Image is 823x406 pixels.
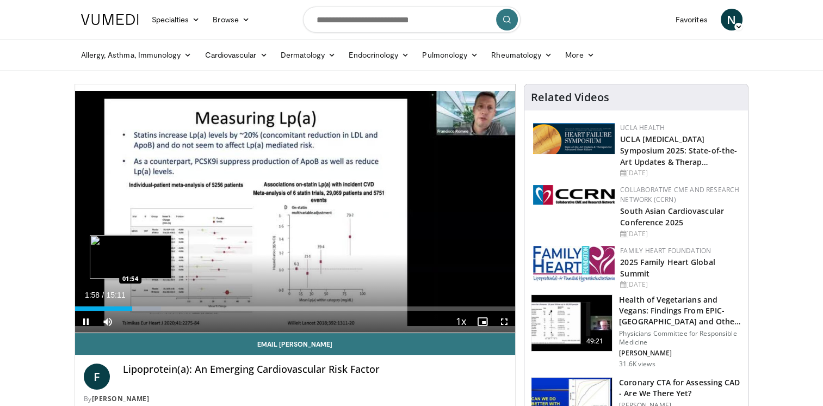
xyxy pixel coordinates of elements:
img: 96363db5-6b1b-407f-974b-715268b29f70.jpeg.150x105_q85_autocrop_double_scale_upscale_version-0.2.jpg [533,246,615,282]
button: Enable picture-in-picture mode [472,311,493,333]
a: Favorites [669,9,714,30]
p: 31.6K views [619,360,655,368]
div: [DATE] [620,168,739,178]
a: UCLA Health [620,123,665,132]
img: a04ee3ba-8487-4636-b0fb-5e8d268f3737.png.150x105_q85_autocrop_double_scale_upscale_version-0.2.png [533,185,615,205]
p: [PERSON_NAME] [619,349,741,358]
span: 49:21 [582,336,608,347]
h3: Coronary CTA for Assessing CAD - Are We There Yet? [619,377,741,399]
a: Email [PERSON_NAME] [75,333,516,355]
a: [PERSON_NAME] [92,394,150,403]
a: Cardiovascular [198,44,274,66]
a: Browse [206,9,256,30]
img: 606f2b51-b844-428b-aa21-8c0c72d5a896.150x105_q85_crop-smart_upscale.jpg [531,295,612,352]
a: Dermatology [274,44,343,66]
button: Mute [97,311,119,333]
a: 49:21 Health of Vegetarians and Vegans: Findings From EPIC-[GEOGRAPHIC_DATA] and Othe… Physicians... [531,294,741,368]
button: Pause [75,311,97,333]
a: Collaborative CME and Research Network (CCRN) [620,185,739,204]
button: Fullscreen [493,311,515,333]
input: Search topics, interventions [303,7,521,33]
a: Pulmonology [416,44,485,66]
span: 15:11 [106,291,125,299]
a: F [84,364,110,390]
a: Endocrinology [342,44,416,66]
img: 0682476d-9aca-4ba2-9755-3b180e8401f5.png.150x105_q85_autocrop_double_scale_upscale_version-0.2.png [533,123,615,154]
a: Family Heart Foundation [620,246,711,255]
a: N [721,9,742,30]
h3: Health of Vegetarians and Vegans: Findings From EPIC-[GEOGRAPHIC_DATA] and Othe… [619,294,741,327]
video-js: Video Player [75,84,516,333]
div: [DATE] [620,280,739,290]
a: Rheumatology [485,44,559,66]
h4: Related Videos [531,91,609,104]
span: 1:58 [85,291,100,299]
div: [DATE] [620,229,739,239]
a: 2025 Family Heart Global Summit [620,257,715,279]
img: image.jpeg [90,235,171,279]
img: VuMedi Logo [81,14,139,25]
a: More [559,44,601,66]
button: Playback Rate [450,311,472,333]
a: Allergy, Asthma, Immunology [75,44,199,66]
a: South Asian Cardiovascular Conference 2025 [620,206,724,227]
a: Specialties [145,9,207,30]
span: / [102,291,104,299]
p: Physicians Committee for Responsible Medicine [619,329,741,347]
div: Progress Bar [75,306,516,311]
div: By [84,394,507,404]
h4: Lipoprotein(a): An Emerging Cardiovascular Risk Factor [123,364,507,376]
a: UCLA [MEDICAL_DATA] Symposium 2025: State-of-the-Art Updates & Therap… [620,134,737,167]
